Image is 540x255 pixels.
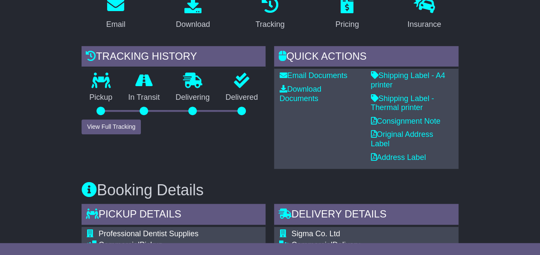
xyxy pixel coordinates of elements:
a: Shipping Label - Thermal printer [371,94,434,112]
a: Consignment Note [371,117,440,125]
span: Sigma Co. Ltd [291,229,340,238]
a: Original Address Label [371,130,433,148]
h3: Booking Details [82,182,458,199]
a: Download Documents [279,85,321,103]
a: Shipping Label - A4 printer [371,71,445,89]
p: Delivered [218,93,266,102]
span: Professional Dentist Supplies [99,229,198,238]
p: In Transit [120,93,168,102]
div: Tracking history [82,46,266,69]
div: Delivery Details [274,204,458,227]
div: Tracking [255,19,284,30]
span: Commercial [291,241,332,249]
p: Pickup [82,93,120,102]
a: Email Documents [279,71,347,80]
div: Insurance [407,19,441,30]
p: Delivering [168,93,218,102]
div: Delivery [291,241,421,250]
a: Address Label [371,153,426,162]
div: Pickup Details [82,204,266,227]
div: Pricing [336,19,359,30]
div: Pickup [99,241,261,250]
div: Email [106,19,126,30]
div: Download [176,19,210,30]
button: View Full Tracking [82,119,141,134]
span: Commercial [99,241,140,249]
div: Quick Actions [274,46,458,69]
